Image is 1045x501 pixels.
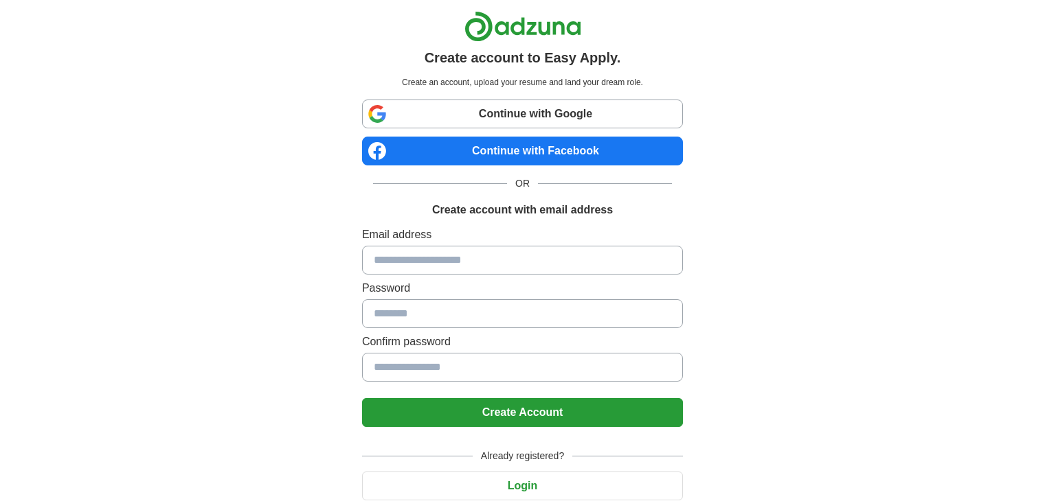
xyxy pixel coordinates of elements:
img: Adzuna logo [464,11,581,42]
label: Email address [362,226,683,243]
label: Password [362,280,683,296]
p: Create an account, upload your resume and land your dream role. [365,76,680,89]
a: Continue with Facebook [362,137,683,165]
button: Create Account [362,398,683,427]
span: Already registered? [473,449,572,463]
label: Confirm password [362,334,683,350]
a: Login [362,480,683,491]
a: Continue with Google [362,100,683,128]
span: OR [507,176,538,191]
h1: Create account with email address [432,202,613,218]
h1: Create account to Easy Apply. [425,47,621,68]
button: Login [362,471,683,500]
